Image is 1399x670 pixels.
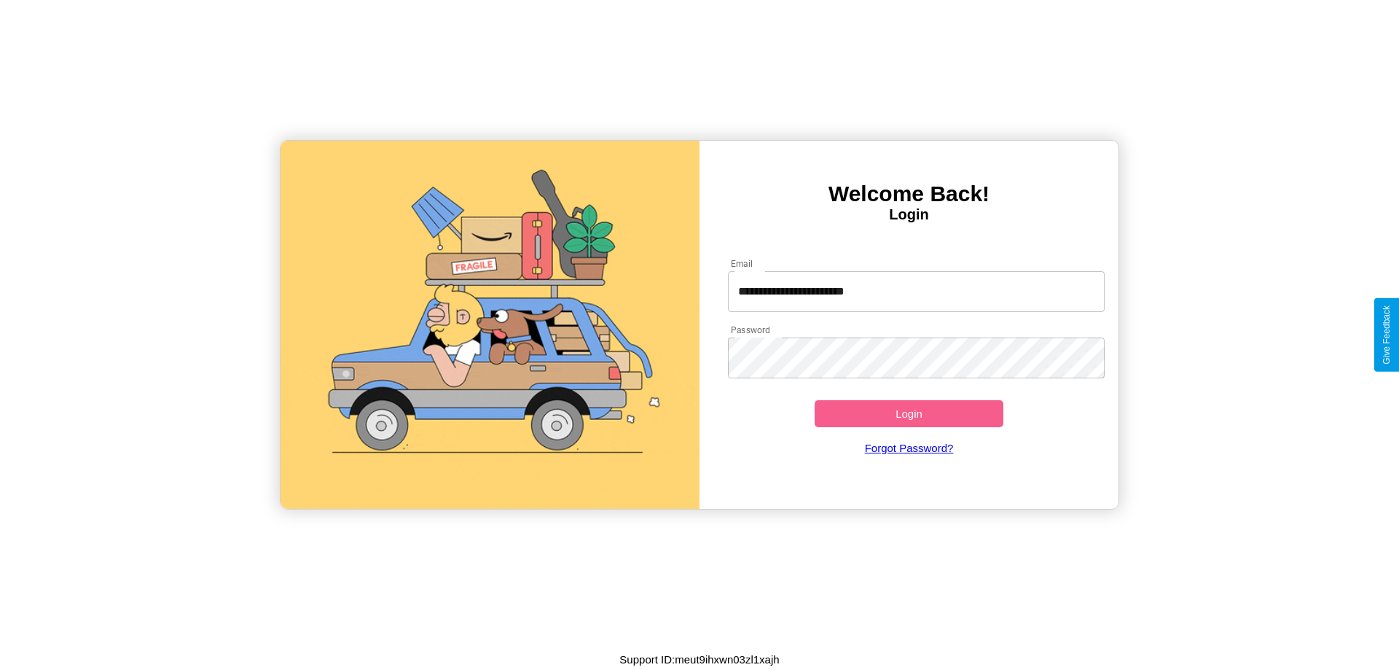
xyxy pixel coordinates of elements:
[281,141,699,509] img: gif
[699,206,1118,223] h4: Login
[619,650,779,669] p: Support ID: meut9ihxwn03zl1xajh
[721,427,1098,469] a: Forgot Password?
[731,324,769,336] label: Password
[699,182,1118,206] h3: Welcome Back!
[1382,305,1392,365] div: Give Feedback
[731,257,753,270] label: Email
[815,400,1003,427] button: Login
